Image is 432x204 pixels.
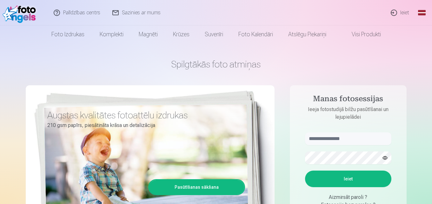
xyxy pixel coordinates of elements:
a: Foto kalendāri [231,25,281,43]
h3: Augstas kvalitātes fotoattēlu izdrukas [47,109,240,121]
a: Magnēti [131,25,165,43]
a: Foto izdrukas [44,25,92,43]
a: Komplekti [92,25,131,43]
a: Suvenīri [197,25,231,43]
h1: Spilgtākās foto atmiņas [26,59,407,70]
a: Atslēgu piekariņi [281,25,334,43]
p: 210 gsm papīrs, piesātināta krāsa un detalizācija [47,121,240,130]
a: Krūzes [165,25,197,43]
h4: Manas fotosessijas [299,94,398,106]
button: Ieiet [305,171,391,187]
img: /fa1 [3,3,39,23]
div: Aizmirsāt paroli ? [305,193,391,201]
a: Pasūtīšanas sākšana [149,180,244,194]
p: Ieeja fotostudijā bilžu pasūtīšanai un lejupielādei [299,106,398,121]
a: Visi produkti [334,25,389,43]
